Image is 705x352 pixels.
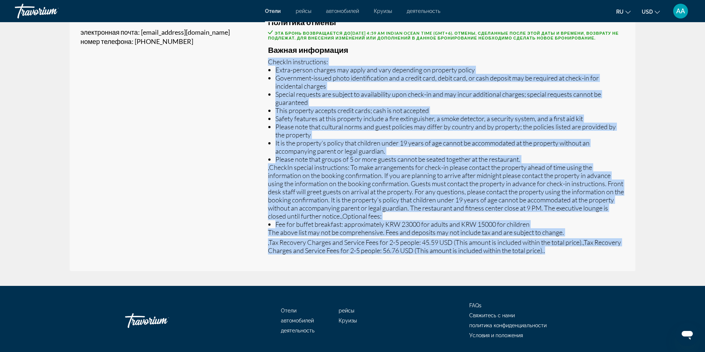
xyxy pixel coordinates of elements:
p: CheckIn instructions: ,CheckIn special instructions: To make arrangements for check-in please con... [268,58,624,254]
a: рейсы [339,308,354,314]
li: Special requests are subject to availability upon check-in and may incur additional charges; spec... [275,90,624,106]
li: Please note that groups of 5 or more guests cannot be seated together at the restaurant. [275,155,624,163]
a: Круизы [339,318,357,324]
span: номер телефона [81,37,132,45]
a: Условия и положения [469,332,523,338]
h3: Политика отмены [268,18,624,26]
li: Extra-person charges may apply and vary depending on property policy [275,66,624,74]
button: Change language [616,6,631,17]
a: деятельность [407,8,440,14]
h3: Важная информация [268,46,624,54]
li: This property accepts credit cards; cash is not accepted [275,106,624,115]
button: Change currency [642,6,660,17]
a: деятельность [281,328,315,334]
span: Эта бронь возвращается до . Отмены, сделанные после этой даты и времени, возврату не подлежат. Дл... [268,31,619,40]
iframe: Кнопка запуска окна обмена сообщениями [675,322,699,346]
p: The above list may not be comprehensive. Fees and deposits may not include tax and are subject to... [268,228,624,236]
li: Please note that cultural norms and guest policies may differ by country and by property; the pol... [275,123,624,139]
a: политика конфиденциальности [469,322,547,328]
span: ru [616,9,624,15]
a: Travorium [15,1,89,21]
a: Отели [265,8,281,14]
a: рейсы [296,8,311,14]
li: Government-issued photo identification and a credit card, debit card, or cash deposit may be requ... [275,74,624,90]
span: электронная почта [81,28,138,36]
a: Свяжитесь с нами [469,312,515,318]
span: : [EMAIL_ADDRESS][DOMAIN_NAME] [138,28,230,36]
a: FAQs [469,303,481,308]
li: It is the property’s policy that children under 19 years of age cannot be accommodated at the pro... [275,139,624,155]
span: : [PHONE_NUMBER] [132,37,193,45]
span: AA [676,7,685,15]
li: Safety features at this property include a fire extinguisher, a smoke detector, a security system... [275,115,624,123]
a: автомобилей [281,318,314,324]
a: Круизы [374,8,392,14]
button: User Menu [671,3,690,19]
a: Travorium [125,310,199,332]
span: USD [642,9,653,15]
span: [DATE] 4:59 AM Indian Ocean Time (GMT+6) [351,31,452,35]
li: Fee for buffet breakfast: approximately KRW 23000 for adults and KRW 15000 for children [275,220,624,228]
a: Отели [281,308,296,314]
a: автомобилей [326,8,359,14]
